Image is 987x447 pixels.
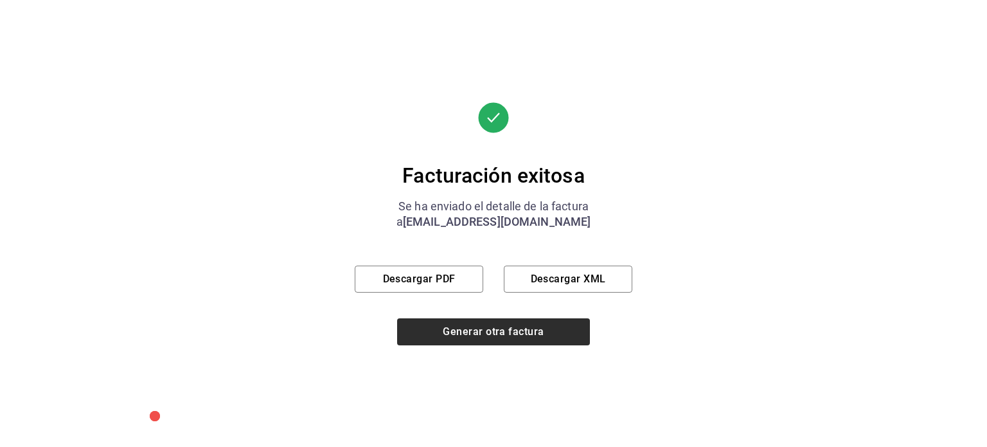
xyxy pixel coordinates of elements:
div: a [355,214,632,230]
button: Descargar XML [504,266,632,293]
div: Facturación exitosa [355,163,632,188]
span: [EMAIL_ADDRESS][DOMAIN_NAME] [403,215,591,228]
button: Descargar PDF [355,266,483,293]
button: Generar otra factura [397,318,590,345]
div: Se ha enviado el detalle de la factura [355,199,632,214]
